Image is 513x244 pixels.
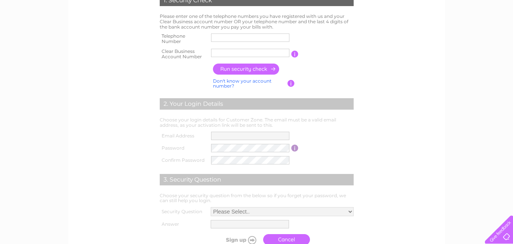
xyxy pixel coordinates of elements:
[158,115,356,130] td: Choose your login details for Customer Zone. The email must be a valid email address, as your act...
[474,32,485,38] a: Blog
[158,12,356,31] td: Please enter one of the telephone numbers you have registered with us and your Clear Business acc...
[158,31,210,46] th: Telephone Number
[447,32,470,38] a: Telecoms
[291,145,299,152] input: Information
[213,78,272,89] a: Don't know your account number?
[158,191,356,206] td: Choose your security question from the below so if you forget your password, we can still help yo...
[158,46,210,62] th: Clear Business Account Number
[160,174,354,185] div: 3. Security Question
[77,4,437,37] div: Clear Business is a trading name of Verastar Limited (registered in [GEOGRAPHIC_DATA] No. 3667643...
[158,130,210,142] th: Email Address
[158,142,210,154] th: Password
[158,154,210,166] th: Confirm Password
[370,4,422,13] a: 0333 014 3131
[291,51,299,57] input: Information
[18,20,57,43] img: logo.png
[407,32,421,38] a: Water
[426,32,442,38] a: Energy
[287,80,295,87] input: Information
[160,98,354,110] div: 2. Your Login Details
[490,32,508,38] a: Contact
[158,205,209,218] th: Security Question
[158,218,209,230] th: Answer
